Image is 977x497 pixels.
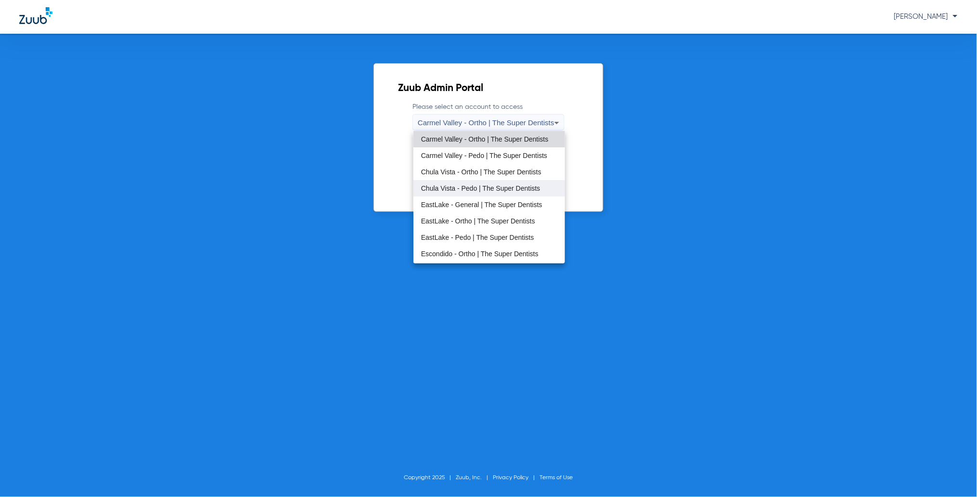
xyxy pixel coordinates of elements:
[421,152,547,159] span: Carmel Valley - Pedo | The Super Dentists
[421,185,540,192] span: Chula Vista - Pedo | The Super Dentists
[421,234,534,241] span: EastLake - Pedo | The Super Dentists
[421,250,539,257] span: Escondido - Ortho | The Super Dentists
[421,169,541,175] span: Chula Vista - Ortho | The Super Dentists
[421,201,542,208] span: EastLake - General | The Super Dentists
[421,136,549,143] span: Carmel Valley - Ortho | The Super Dentists
[929,451,977,497] iframe: Chat Widget
[421,218,535,224] span: EastLake - Ortho | The Super Dentists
